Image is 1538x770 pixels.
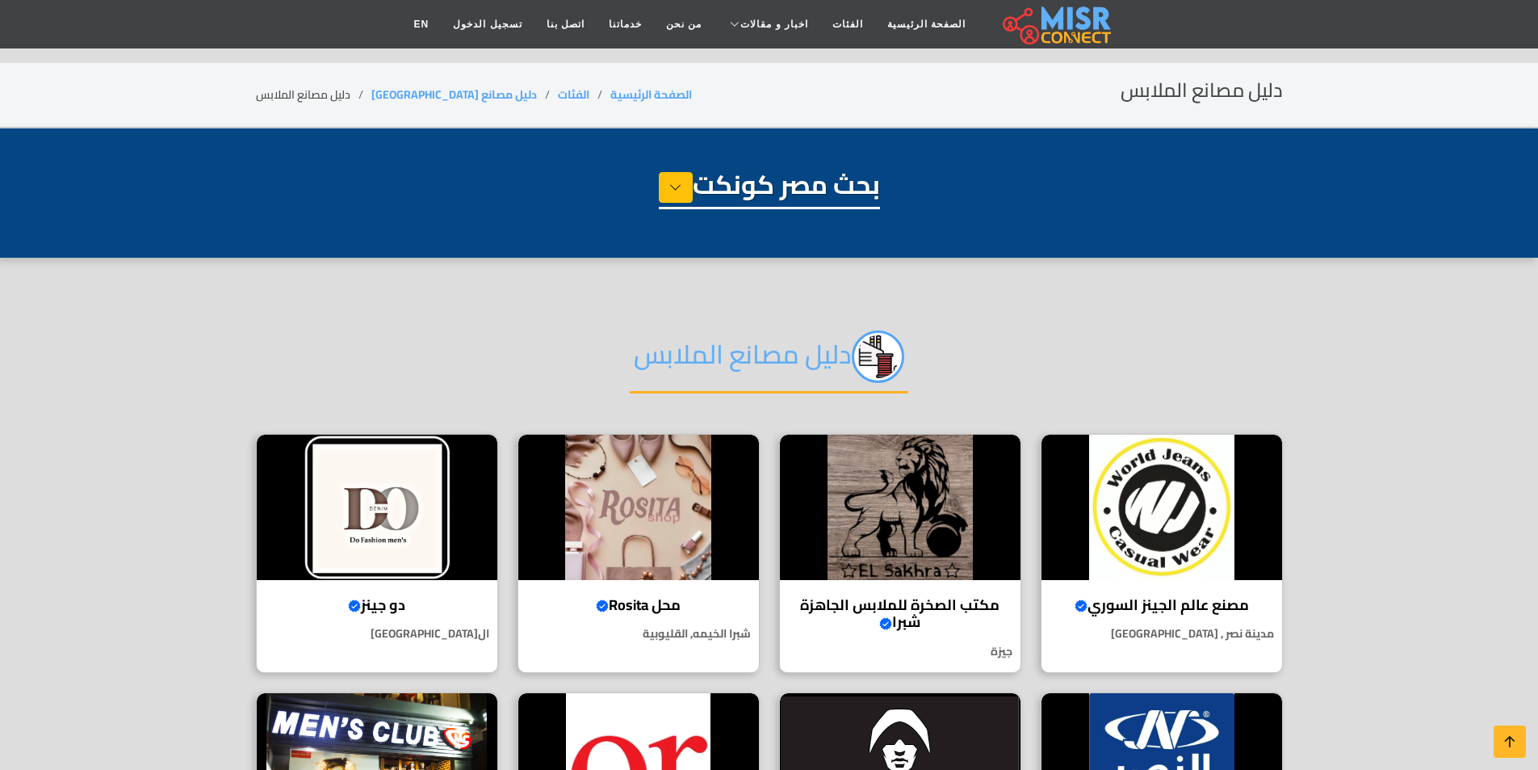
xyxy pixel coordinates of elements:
[714,9,820,40] a: اخبار و مقالات
[875,9,978,40] a: الصفحة الرئيسية
[630,330,908,393] h2: دليل مصانع الملابس
[269,596,485,614] h4: دو جينز
[1054,596,1270,614] h4: مصنع عالم الجينز السوري
[348,600,361,612] svg: Verified account
[518,625,759,642] p: شبرا الخيمه, القليوبية
[610,84,692,105] a: الصفحة الرئيسية
[1003,4,1111,44] img: main.misr_connect
[246,434,508,673] a: دو جينز دو جينز ال[GEOGRAPHIC_DATA]
[1031,434,1293,673] a: مصنع عالم الجينز السوري مصنع عالم الجينز السوري مدينة نصر , [GEOGRAPHIC_DATA]
[852,330,904,383] img: jc8qEEzyi89FPzAOrPPq.png
[740,17,808,32] span: اخبار و مقالات
[508,434,769,673] a: محل Rosita محل Rosita شبرا الخيمه, القليوبية
[257,625,497,642] p: ال[GEOGRAPHIC_DATA]
[792,596,1008,631] h4: مكتب الصخرة للملابس الجاهزة شبرا
[257,435,497,580] img: دو جينز
[518,435,759,580] img: محل Rosita
[1121,79,1283,103] h2: دليل مصانع الملابس
[780,435,1020,580] img: مكتب الصخرة للملابس الجاهزة شبرا
[256,86,371,103] li: دليل مصانع الملابس
[780,643,1020,660] p: جيزة
[371,84,537,105] a: دليل مصانع [GEOGRAPHIC_DATA]
[820,9,875,40] a: الفئات
[1041,435,1282,580] img: مصنع عالم الجينز السوري
[654,9,714,40] a: من نحن
[659,169,880,209] h1: بحث مصر كونكت
[597,9,654,40] a: خدماتنا
[879,617,892,630] svg: Verified account
[402,9,442,40] a: EN
[769,434,1031,673] a: مكتب الصخرة للملابس الجاهزة شبرا مكتب الصخرة للملابس الجاهزة شبرا جيزة
[1041,625,1282,642] p: مدينة نصر , [GEOGRAPHIC_DATA]
[530,596,747,614] h4: محل Rosita
[596,600,609,612] svg: Verified account
[441,9,534,40] a: تسجيل الدخول
[1075,600,1087,612] svg: Verified account
[534,9,597,40] a: اتصل بنا
[558,84,589,105] a: الفئات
